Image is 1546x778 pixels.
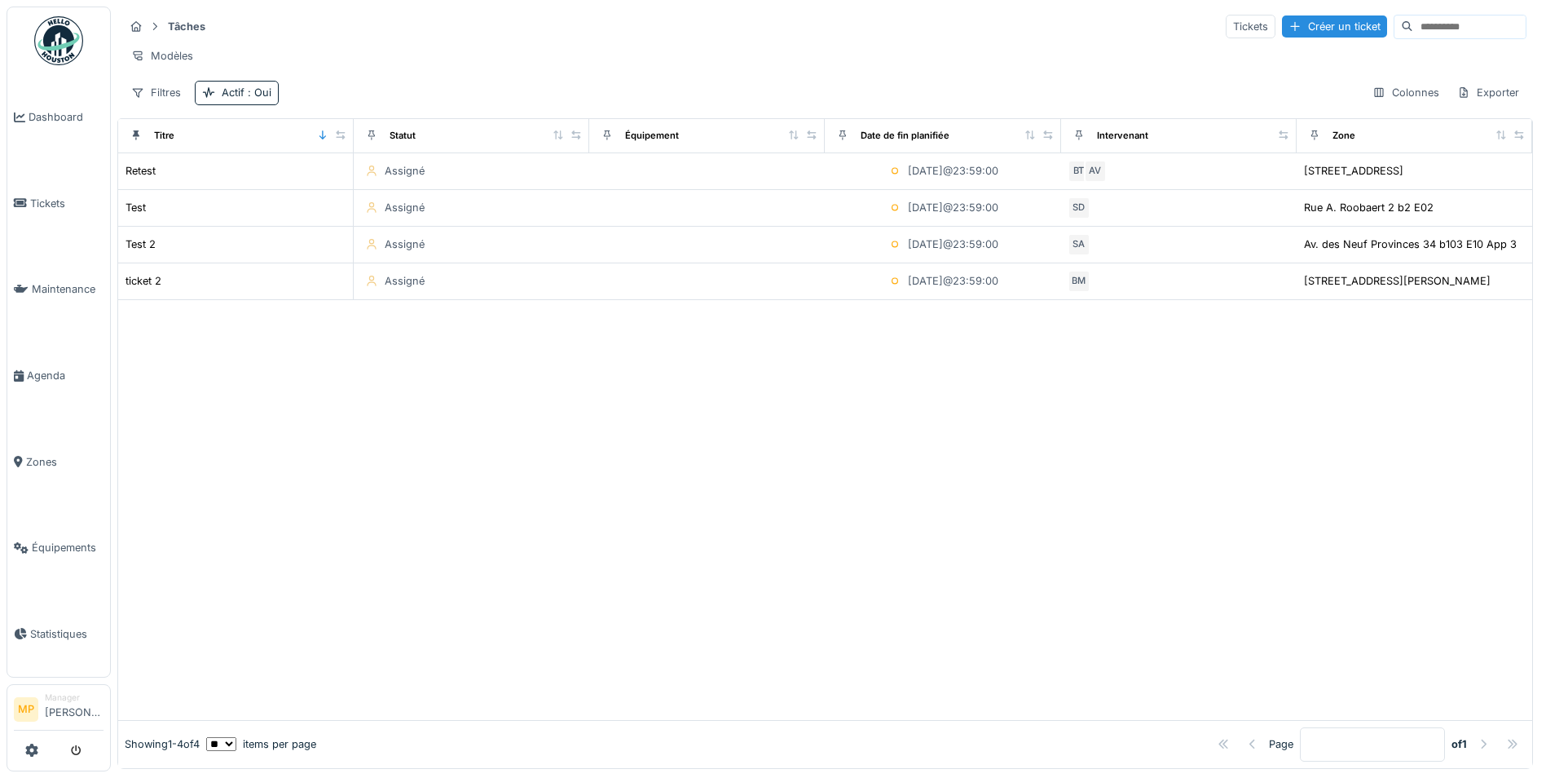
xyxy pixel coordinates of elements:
[385,273,425,289] div: Assigné
[1068,270,1090,293] div: BM
[861,129,949,143] div: Date de fin planifiée
[45,692,104,704] div: Manager
[29,109,104,125] span: Dashboard
[7,505,110,591] a: Équipements
[126,236,156,252] div: Test 2
[32,540,104,555] span: Équipements
[908,163,998,179] div: [DATE] @ 23:59:00
[1084,160,1107,183] div: AV
[7,74,110,161] a: Dashboard
[1304,273,1491,289] div: [STREET_ADDRESS][PERSON_NAME]
[32,281,104,297] span: Maintenance
[27,368,104,383] span: Agenda
[1282,15,1387,38] div: Créer un ticket
[34,16,83,65] img: Badge_color-CXgf-gQk.svg
[30,196,104,211] span: Tickets
[385,200,425,215] div: Assigné
[154,129,174,143] div: Titre
[1068,233,1090,256] div: SA
[7,333,110,419] a: Agenda
[7,161,110,247] a: Tickets
[7,591,110,678] a: Statistiques
[385,163,425,179] div: Assigné
[1068,197,1090,219] div: SD
[126,200,146,215] div: Test
[908,236,998,252] div: [DATE] @ 23:59:00
[1365,81,1447,104] div: Colonnes
[7,418,110,505] a: Zones
[1304,200,1434,215] div: Rue A. Roobaert 2 b2 E02
[1304,163,1403,179] div: [STREET_ADDRESS]
[30,626,104,642] span: Statistiques
[385,236,425,252] div: Assigné
[126,273,161,289] div: ticket 2
[625,129,679,143] div: Équipement
[908,273,998,289] div: [DATE] @ 23:59:00
[1269,736,1293,752] div: Page
[14,692,104,731] a: MP Manager[PERSON_NAME]
[222,85,271,100] div: Actif
[125,736,200,752] div: Showing 1 - 4 of 4
[126,163,156,179] div: Retest
[161,19,212,34] strong: Tâches
[1450,81,1526,104] div: Exporter
[908,200,998,215] div: [DATE] @ 23:59:00
[124,81,188,104] div: Filtres
[1226,15,1275,38] div: Tickets
[1097,129,1148,143] div: Intervenant
[26,454,104,470] span: Zones
[1068,160,1090,183] div: BT
[1451,736,1467,752] strong: of 1
[244,86,271,99] span: : Oui
[45,692,104,727] li: [PERSON_NAME]
[1332,129,1355,143] div: Zone
[7,246,110,333] a: Maintenance
[390,129,416,143] div: Statut
[124,44,200,68] div: Modèles
[1304,236,1517,252] div: Av. des Neuf Provinces 34 b103 E10 App 3
[14,697,38,722] li: MP
[206,736,316,752] div: items per page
